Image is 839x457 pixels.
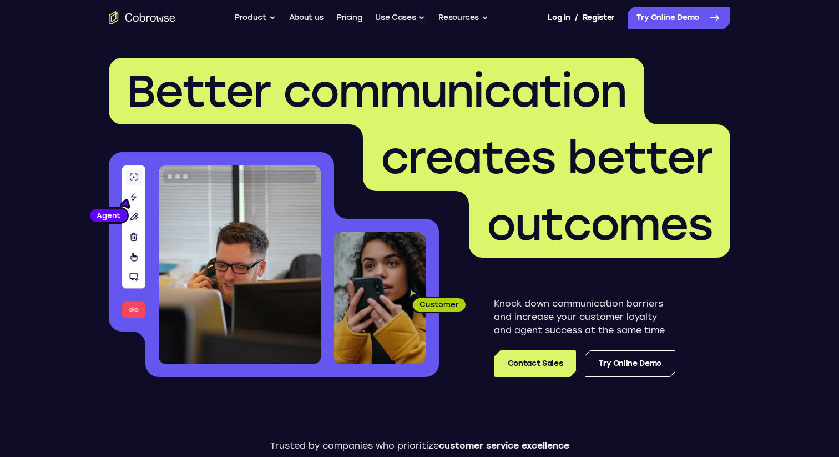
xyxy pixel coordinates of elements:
button: Product [235,7,276,29]
img: A customer holding their phone [334,232,426,364]
span: Better communication [127,64,626,118]
a: Log In [548,7,570,29]
span: creates better [381,131,712,184]
a: Try Online Demo [628,7,730,29]
a: Pricing [337,7,362,29]
a: Contact Sales [494,350,576,377]
button: Use Cases [375,7,425,29]
img: A customer support agent talking on the phone [159,165,321,364]
a: Register [583,7,615,29]
p: Knock down communication barriers and increase your customer loyalty and agent success at the sam... [494,297,675,337]
span: customer service excellence [439,440,569,451]
a: About us [289,7,324,29]
a: Try Online Demo [585,350,675,377]
span: / [575,11,578,24]
a: Go to the home page [109,11,175,24]
span: outcomes [487,198,712,251]
button: Resources [438,7,488,29]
